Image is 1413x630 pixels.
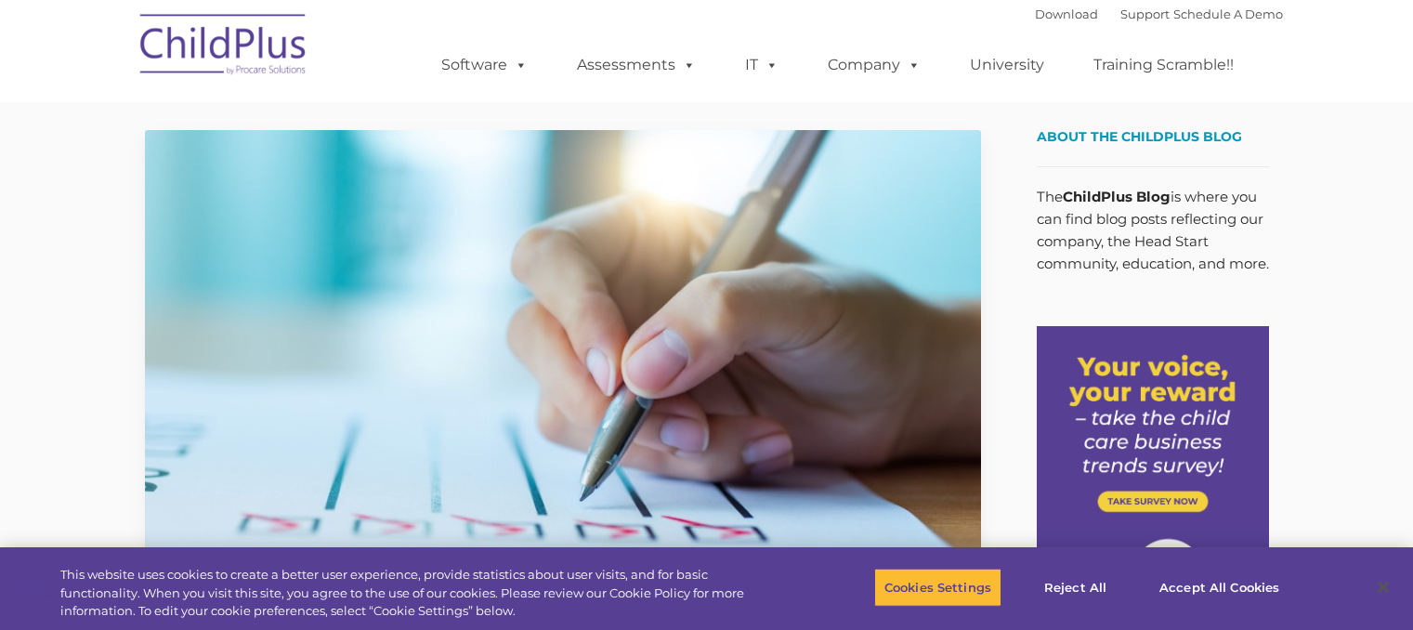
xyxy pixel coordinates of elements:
font: | [1035,7,1283,21]
a: Assessments [558,46,714,84]
div: This website uses cookies to create a better user experience, provide statistics about user visit... [60,566,778,621]
a: Software [423,46,546,84]
img: ChildPlus by Procare Solutions [131,1,317,94]
img: Efficiency Boost: ChildPlus Online's Enhanced Family Pre-Application Process - Streamlining Appli... [145,130,981,600]
a: Download [1035,7,1098,21]
button: Accept All Cookies [1149,568,1289,607]
button: Cookies Settings [874,568,1001,607]
strong: ChildPlus Blog [1063,188,1171,205]
p: The is where you can find blog posts reflecting our company, the Head Start community, education,... [1037,186,1269,275]
a: Support [1120,7,1170,21]
button: Reject All [1017,568,1133,607]
a: Company [809,46,939,84]
button: Close [1363,567,1404,608]
a: Training Scramble!! [1075,46,1252,84]
a: University [951,46,1063,84]
a: Schedule A Demo [1173,7,1283,21]
span: About the ChildPlus Blog [1037,128,1242,145]
a: IT [726,46,797,84]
